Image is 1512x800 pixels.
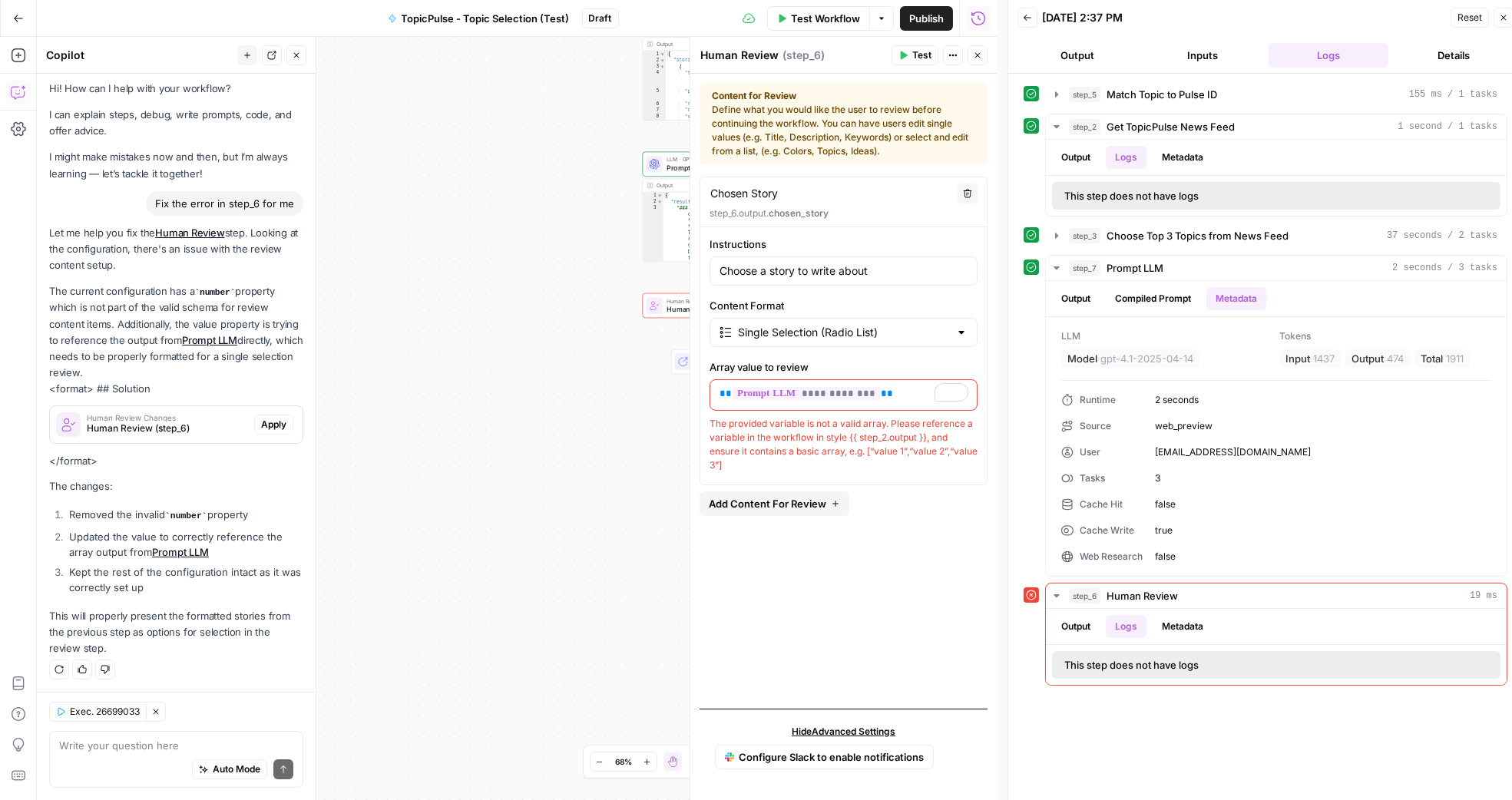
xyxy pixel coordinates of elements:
[643,113,666,188] div: 8
[1046,583,1507,608] button: 19 ms
[1064,657,1344,673] div: This step does not have logs
[657,199,663,205] span: Toggle code folding, rows 2 through 6
[643,57,666,63] div: 2
[1046,140,1507,216] div: 1 second / 1 tasks
[1285,351,1310,366] span: Input
[1446,351,1464,366] span: 1911
[643,152,804,263] div: LLM · GPT-4.1Prompt LLMStep 7Output{ "result":[ "### Photos: [US_STATE] carries on with classic h...
[709,496,826,511] span: Add Content For Review
[720,263,968,279] input: Enter instructions for what needs to be reviewed
[657,40,775,48] div: Output
[1269,43,1388,68] button: Logs
[1069,119,1100,134] span: step_2
[49,107,303,139] p: I can explain steps, debug, write prompts, code, and offer advice.
[643,70,666,88] div: 4
[1421,351,1443,366] span: Total
[49,478,303,494] p: The changes:
[1052,146,1100,169] button: Output
[1052,287,1100,310] button: Output
[643,10,804,121] div: Output{ "stories":[ { "title":"Photos: [US_STATE] carries on with classic hits at [GEOGRAPHIC_DAT...
[1061,498,1143,511] div: Cache Hit
[70,705,140,719] span: Exec. 26699033
[49,149,303,181] p: I might make mistakes now and then, but I’m always learning — let’s tackle it together!
[1398,120,1497,134] span: 1 second / 1 tasks
[1470,589,1497,603] span: 19 ms
[1046,256,1507,280] button: 2 seconds / 3 tasks
[589,12,612,25] span: Draft
[1064,188,1344,203] div: This step does not have logs
[1061,445,1143,459] div: User
[657,181,775,190] div: Output
[643,199,663,205] div: 2
[1392,261,1497,275] span: 2 seconds / 3 tasks
[379,6,579,31] button: TopicPulse - Topic Selection (Test)
[643,293,804,319] div: ErrorHuman ReviewHuman ReviewStep 6
[769,207,829,219] span: chosen_story
[1153,615,1213,638] button: Metadata
[1107,588,1178,603] span: Human Review
[152,546,209,558] a: Prompt LLM
[700,491,849,516] button: Add Content For Review
[615,755,632,768] span: 68%
[1155,419,1491,433] span: web_preview
[65,507,303,524] li: Removed the invalid property
[643,205,663,317] div: 3
[710,207,978,220] p: step_6.output.
[65,529,303,560] li: Updated the value to correctly reference the array output from
[1106,615,1146,638] button: Logs
[657,192,663,198] span: Toggle code folding, rows 1 through 7
[1069,228,1100,243] span: step_3
[1206,287,1266,310] button: Metadata
[1046,223,1507,248] button: 37 seconds / 2 tasks
[213,762,260,776] span: Auto Mode
[909,11,944,26] span: Publish
[1153,146,1213,169] button: Metadata
[49,283,303,381] p: The current configuration has a property which is not part of the valid schema for review content...
[1046,114,1507,139] button: 1 second / 1 tasks
[1143,43,1263,68] button: Inputs
[739,749,924,765] span: Configure Slack to enable notifications
[1046,281,1507,576] div: 2 seconds / 3 tasks
[710,417,978,472] div: The provided variable is not a valid array. Please reference a variable in the workflow in style ...
[643,88,666,101] div: 5
[1155,524,1491,537] span: true
[700,48,779,63] textarea: Human Review
[1409,88,1497,101] span: 155 ms / 1 tasks
[900,6,953,31] button: Publish
[725,748,734,766] img: Slack
[1107,87,1217,102] span: Match Topic to Pulse ID
[155,226,224,239] a: Human Review
[65,564,303,595] li: Kept the rest of the configuration intact as it was correctly set up
[49,225,303,656] div: <format> ## Solution </format>
[643,349,804,375] div: EndOutput
[767,6,869,31] button: Test Workflow
[1106,146,1146,169] button: Logs
[1387,351,1404,366] span: 474
[49,608,303,656] p: This will properly present the formatted stories from the previous step as options for selection ...
[792,725,895,739] span: Hide Advanced Settings
[1046,82,1507,107] button: 155 ms / 1 tasks
[1061,524,1143,537] div: Cache Write
[1069,260,1100,276] span: step_7
[1061,550,1143,564] div: Web Research
[87,421,248,435] span: Human Review (step_6)
[1106,287,1200,310] button: Compiled Prompt
[1061,393,1143,407] div: Runtime
[165,511,207,521] code: number
[46,48,233,63] div: Copilot
[643,51,666,57] div: 1
[667,155,775,164] span: LLM · GPT-4.1
[1155,498,1491,511] span: false
[49,81,303,97] p: Hi! How can I help with your workflow?
[254,415,293,435] button: Apply
[643,63,666,69] div: 3
[261,418,286,431] span: Apply
[1387,229,1497,243] span: 37 seconds / 2 tasks
[738,325,949,340] input: Single Selection (Radio List)
[1279,329,1491,343] span: Tokens
[1451,8,1489,28] button: Reset
[643,107,666,113] div: 7
[1069,87,1100,102] span: step_5
[643,192,663,198] div: 1
[1061,329,1273,343] span: LLM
